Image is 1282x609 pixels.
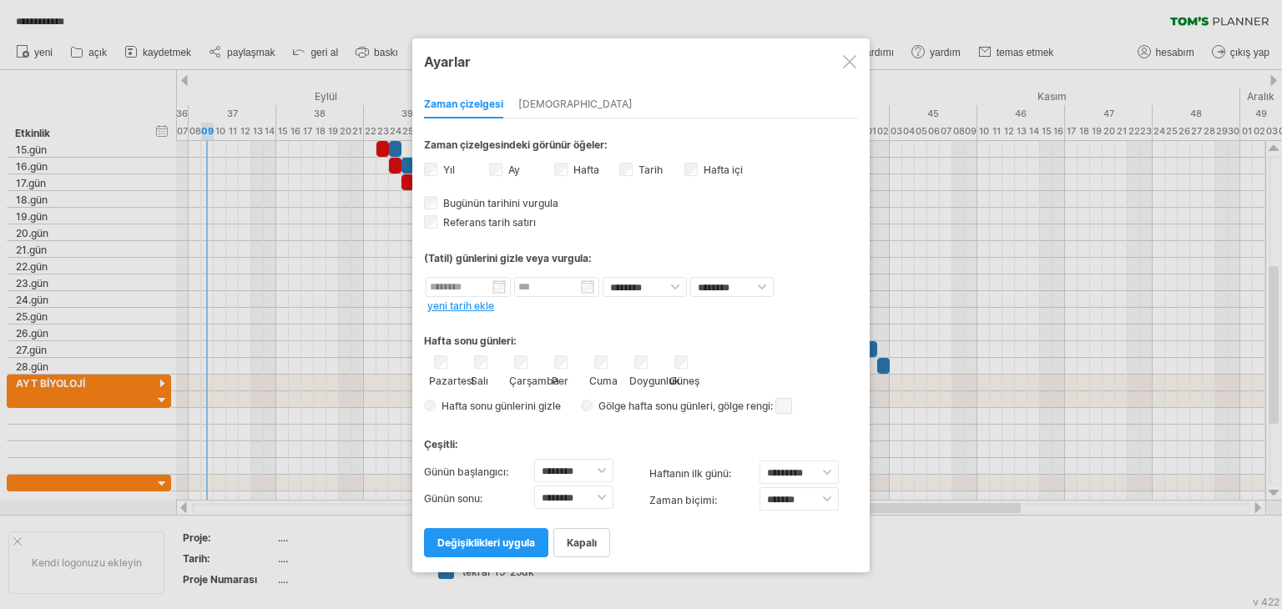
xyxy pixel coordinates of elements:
[649,467,731,480] font: haftanın ilk günü:
[508,164,520,176] font: Ay
[443,197,558,209] font: Bugünün tarihini vurgula
[649,494,717,506] font: Zaman biçimi:
[424,466,508,478] font: Günün başlangıcı:
[424,252,592,264] font: (Tatil) günlerini gizle veya vurgula:
[669,375,699,387] font: Güneş
[775,398,792,414] span: gölge rengini değiştirmek için buraya tıklayın
[443,164,455,176] font: Yıl
[424,138,608,151] font: Zaman çizelgesindeki görünür öğeler:
[424,335,517,347] font: Hafta sonu günleri:
[713,400,773,412] font: , gölge rengi:
[629,375,680,387] font: Doygunluk
[552,375,568,387] font: Per
[567,536,597,549] font: kapalı
[424,438,458,450] font: Çeşitli:
[424,53,471,70] font: Ayarlar
[509,375,559,387] font: Çarşamba
[598,400,713,412] font: Gölge hafta sonu günleri
[437,536,535,549] font: değişiklikleri uygula
[424,528,548,557] a: değişiklikleri uygula
[443,216,536,229] font: Referans tarih satırı
[424,98,503,110] font: Zaman çizelgesi
[429,375,474,387] font: Pazartesi
[518,98,633,110] font: [DEMOGRAPHIC_DATA]
[471,375,488,387] font: Salı
[424,492,482,505] font: Günün sonu:
[427,299,494,312] a: yeni tarih ekle
[442,400,561,412] font: Hafta sonu günlerini gizle
[704,164,743,176] font: Hafta içi
[573,164,599,176] font: Hafta
[553,528,610,557] a: kapalı
[589,375,618,387] font: Cuma
[638,164,663,176] font: Tarih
